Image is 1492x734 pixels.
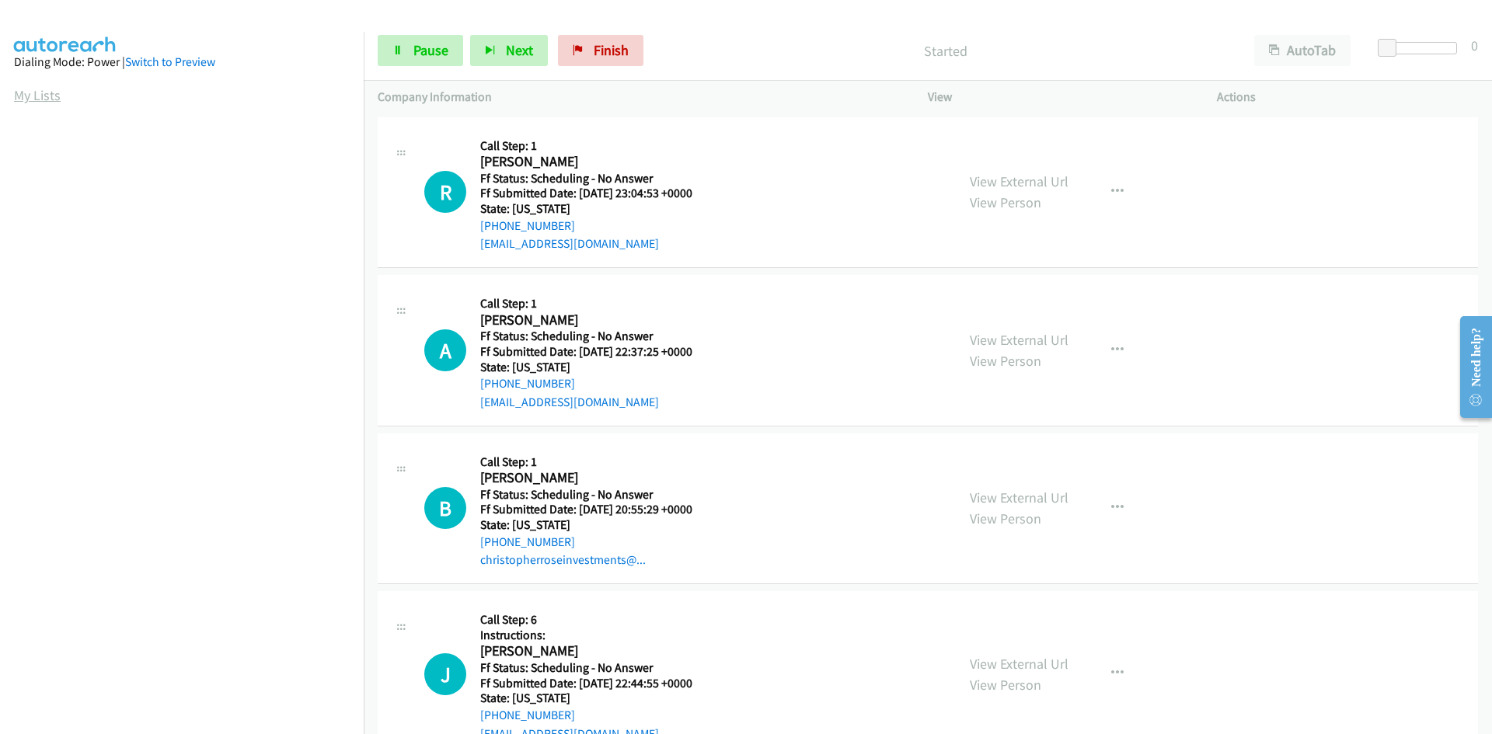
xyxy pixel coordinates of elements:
[480,502,712,517] h5: Ff Submitted Date: [DATE] 20:55:29 +0000
[480,360,712,375] h5: State: [US_STATE]
[378,88,900,106] p: Company Information
[424,487,466,529] div: The call is yet to be attempted
[928,88,1189,106] p: View
[970,676,1041,694] a: View Person
[970,193,1041,211] a: View Person
[664,40,1226,61] p: Started
[480,138,712,154] h5: Call Step: 1
[480,186,712,201] h5: Ff Submitted Date: [DATE] 23:04:53 +0000
[480,329,712,344] h5: Ff Status: Scheduling - No Answer
[1471,35,1478,56] div: 0
[970,489,1068,506] a: View External Url
[480,534,575,549] a: [PHONE_NUMBER]
[480,469,712,487] h2: [PERSON_NAME]
[970,655,1068,673] a: View External Url
[480,376,575,391] a: [PHONE_NUMBER]
[1217,88,1478,106] p: Actions
[480,395,659,409] a: [EMAIL_ADDRESS][DOMAIN_NAME]
[480,344,712,360] h5: Ff Submitted Date: [DATE] 22:37:25 +0000
[480,153,712,171] h2: [PERSON_NAME]
[558,35,643,66] a: Finish
[14,53,350,71] div: Dialing Mode: Power |
[480,517,712,533] h5: State: [US_STATE]
[1254,35,1351,66] button: AutoTab
[378,35,463,66] a: Pause
[424,329,466,371] div: The call is yet to be attempted
[480,171,712,186] h5: Ff Status: Scheduling - No Answer
[480,660,712,676] h5: Ff Status: Scheduling - No Answer
[1447,305,1492,429] iframe: Resource Center
[480,612,712,628] h5: Call Step: 6
[480,708,575,722] a: [PHONE_NUMBER]
[14,86,61,104] a: My Lists
[506,41,533,59] span: Next
[424,487,466,529] h1: B
[970,172,1068,190] a: View External Url
[594,41,629,59] span: Finish
[970,331,1068,349] a: View External Url
[480,552,646,567] a: christopherroseinvestments@...
[1386,42,1457,54] div: Delay between calls (in seconds)
[480,311,712,329] h2: [PERSON_NAME]
[480,218,575,233] a: [PHONE_NUMBER]
[970,352,1041,370] a: View Person
[480,676,712,691] h5: Ff Submitted Date: [DATE] 22:44:55 +0000
[480,236,659,251] a: [EMAIL_ADDRESS][DOMAIN_NAME]
[970,510,1041,527] a: View Person
[480,691,712,706] h5: State: [US_STATE]
[470,35,548,66] button: Next
[125,54,215,69] a: Switch to Preview
[480,628,712,643] h5: Instructions:
[480,296,712,311] h5: Call Step: 1
[480,487,712,503] h5: Ff Status: Scheduling - No Answer
[424,171,466,213] div: The call is yet to be attempted
[480,642,712,660] h2: [PERSON_NAME]
[424,653,466,695] div: The call is yet to be attempted
[480,201,712,217] h5: State: [US_STATE]
[480,454,712,470] h5: Call Step: 1
[413,41,448,59] span: Pause
[424,329,466,371] h1: A
[424,653,466,695] h1: J
[424,171,466,213] h1: R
